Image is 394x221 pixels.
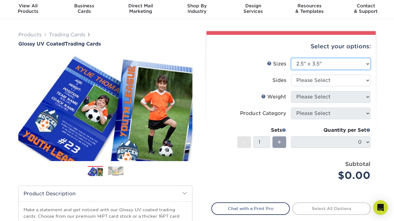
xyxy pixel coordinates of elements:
img: Trading Cards 01 [88,166,103,177]
span: Direct Mail [113,3,169,9]
div: & Templates [281,3,337,14]
a: Glossy UV CoatedTrading Cards [18,41,192,47]
a: Trading Cards [49,32,85,38]
span: Contact [338,3,394,9]
div: Industry [169,3,225,14]
div: Services [225,3,281,14]
img: Glossy UV Coated 01 [18,47,192,168]
span: - [243,138,246,147]
a: Chat with a Print Pro [211,202,290,215]
div: Sets [237,127,286,134]
div: Open Intercom Messenger [373,200,388,215]
div: Sides [272,77,286,84]
strong: Subtotal [345,160,370,167]
span: Design [225,3,281,9]
img: Trading Cards 02 [108,166,123,176]
div: Marketing [113,3,169,14]
span: + [277,138,281,147]
div: Select your options: [211,35,371,58]
div: & Support [338,3,394,14]
a: Select All Options [292,202,371,215]
div: Weight [261,93,286,101]
span: Business [56,3,112,9]
span: Resources [281,3,337,9]
div: Quantity per Set [291,127,370,134]
div: Sizes [267,60,286,68]
h2: Product Description [19,186,192,201]
div: Cards [56,3,112,14]
div: $0.00 [296,168,370,183]
a: Products [18,32,42,38]
h1: Trading Cards [18,41,192,47]
div: Product Category [240,110,286,117]
span: Glossy UV Coated [18,41,65,47]
span: Shop By [169,3,225,9]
